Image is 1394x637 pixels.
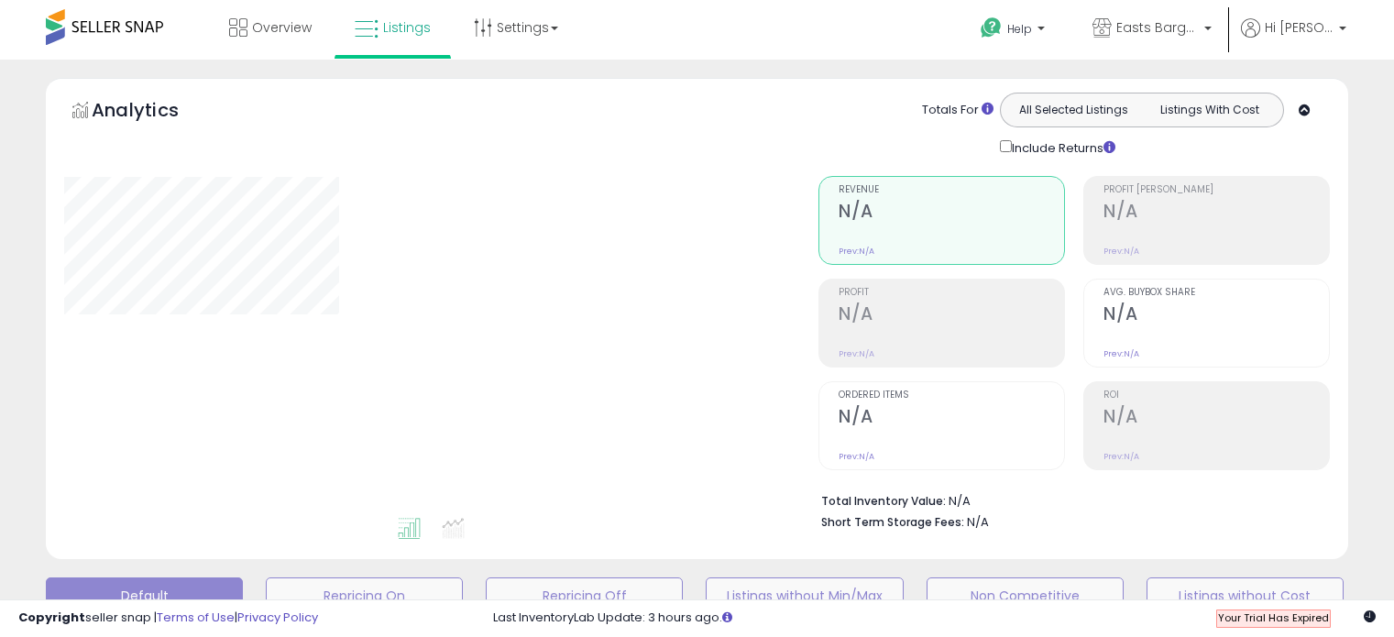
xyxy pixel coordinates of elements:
button: Repricing On [266,577,463,614]
small: Prev: N/A [839,246,874,257]
i: Click here to read more about un-synced listings. [722,611,732,623]
h2: N/A [1103,303,1329,328]
div: Totals For [922,102,993,119]
li: N/A [821,489,1316,511]
div: seller snap | | [18,610,318,627]
button: Listings without Cost [1147,577,1344,614]
span: Listings [383,18,431,37]
button: Listings without Min/Max [706,577,903,614]
span: Avg. Buybox Share [1103,288,1329,298]
span: Revenue [839,185,1064,195]
strong: Copyright [18,609,85,626]
button: All Selected Listings [1005,98,1142,122]
small: Prev: N/A [1103,348,1139,359]
a: Help [966,3,1063,60]
h2: N/A [1103,201,1329,225]
h2: N/A [1103,406,1329,431]
small: Prev: N/A [839,348,874,359]
div: Last InventoryLab Update: 3 hours ago. [493,610,1376,627]
button: Default [46,577,243,614]
span: Easts Bargains [1116,18,1199,37]
div: Include Returns [986,137,1137,158]
h2: N/A [839,406,1064,431]
button: Repricing Off [486,577,683,614]
span: Help [1007,21,1032,37]
span: N/A [967,513,989,531]
button: Non Competitive [927,577,1124,614]
span: Profit [839,288,1064,298]
span: Hi [PERSON_NAME] [1265,18,1334,37]
small: Prev: N/A [1103,451,1139,462]
span: Profit [PERSON_NAME] [1103,185,1329,195]
h2: N/A [839,201,1064,225]
b: Total Inventory Value: [821,493,946,509]
h2: N/A [839,303,1064,328]
span: ROI [1103,390,1329,401]
b: Short Term Storage Fees: [821,514,964,530]
span: Your Trial Has Expired [1218,610,1329,625]
a: Hi [PERSON_NAME] [1241,18,1346,60]
span: Ordered Items [839,390,1064,401]
small: Prev: N/A [1103,246,1139,257]
a: Privacy Policy [237,609,318,626]
i: Get Help [980,16,1003,39]
small: Prev: N/A [839,451,874,462]
a: Terms of Use [157,609,235,626]
span: Overview [252,18,312,37]
button: Listings With Cost [1141,98,1278,122]
h5: Analytics [92,97,214,127]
